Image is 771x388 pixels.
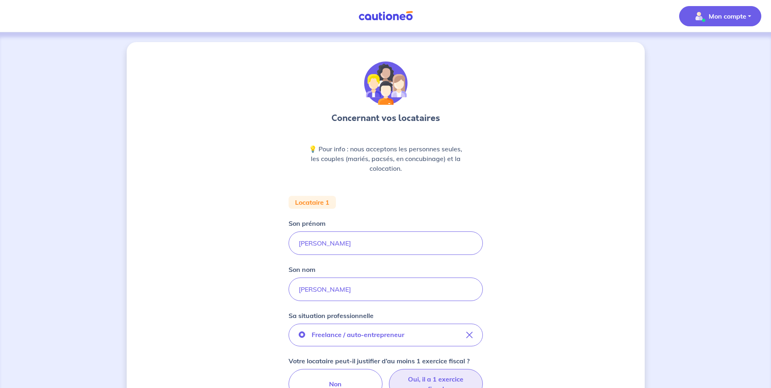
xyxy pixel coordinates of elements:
img: illu_account_valid_menu.svg [692,10,705,23]
p: Votre locataire peut-il justifier d’au moins 1 exercice fiscal ? [289,356,469,366]
div: Locataire 1 [289,196,336,209]
input: Doe [289,278,483,301]
p: 💡 Pour info : nous acceptons les personnes seules, les couples (mariés, pacsés, en concubinage) e... [308,144,463,173]
p: Mon compte [709,11,746,21]
input: John [289,231,483,255]
p: Sa situation professionnelle [289,311,374,320]
img: illu_tenants.svg [364,61,408,105]
button: illu_account_valid_menu.svgMon compte [679,6,761,26]
h3: Concernant vos locataires [331,112,440,125]
p: Freelance / auto-entrepreneur [312,330,404,339]
img: Cautioneo [355,11,416,21]
p: Son nom [289,265,315,274]
button: Freelance / auto-entrepreneur [289,324,483,346]
p: Son prénom [289,218,325,228]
